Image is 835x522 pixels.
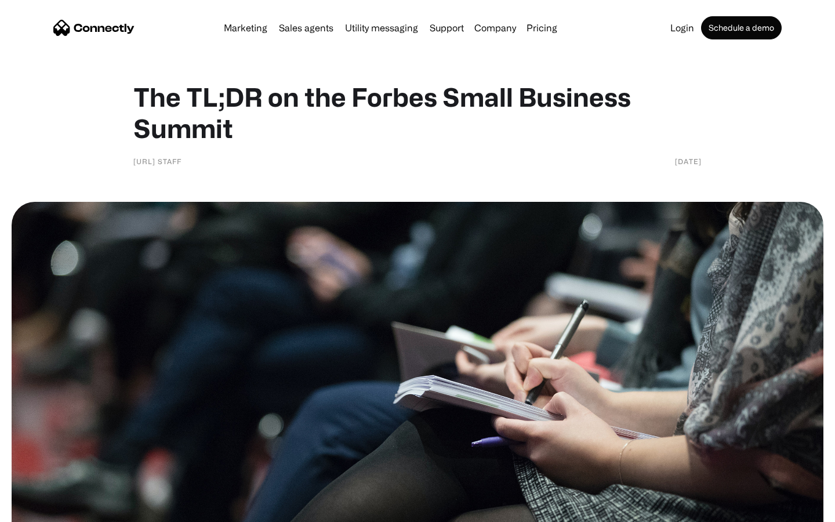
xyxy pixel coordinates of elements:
[701,16,782,39] a: Schedule a demo
[425,23,469,32] a: Support
[471,20,520,36] div: Company
[522,23,562,32] a: Pricing
[23,502,70,518] ul: Language list
[53,19,135,37] a: home
[12,502,70,518] aside: Language selected: English
[675,155,702,167] div: [DATE]
[219,23,272,32] a: Marketing
[666,23,699,32] a: Login
[340,23,423,32] a: Utility messaging
[133,81,702,144] h1: The TL;DR on the Forbes Small Business Summit
[274,23,338,32] a: Sales agents
[474,20,516,36] div: Company
[133,155,181,167] div: [URL] Staff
